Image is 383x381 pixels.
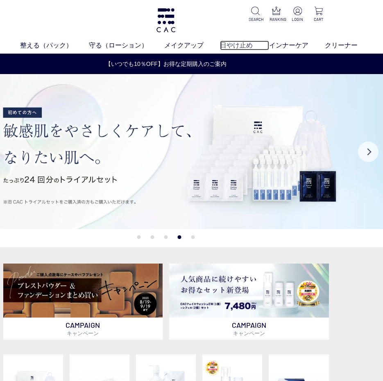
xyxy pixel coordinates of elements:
a: 整える（パック） [20,41,89,50]
p: CAMPAIGN [169,318,329,340]
a: CART [312,7,325,23]
img: logo [155,8,177,32]
button: 5 of 5 [191,235,195,239]
a: LOGIN [291,7,304,23]
a: フェイスウォッシュ＋レフィル2個セット フェイスウォッシュ＋レフィル2個セット CAMPAIGNキャンペーン [169,264,329,340]
span: キャンペーン [233,330,265,336]
a: 守る（ローション） [89,41,164,50]
p: RANKING [270,16,283,23]
button: 2 of 5 [151,235,154,239]
button: Next [358,142,378,162]
a: ベースメイクキャンペーン ベースメイクキャンペーン CAMPAIGNキャンペーン [3,264,163,340]
span: キャンペーン [67,330,99,336]
p: SEARCH [249,16,262,23]
button: 3 of 5 [164,235,168,239]
img: ベースメイクキャンペーン [3,264,163,318]
p: CART [312,16,325,23]
a: SEARCH [249,7,262,23]
button: 4 of 5 [178,235,181,239]
p: CAMPAIGN [3,318,163,340]
img: フェイスウォッシュ＋レフィル2個セット [169,264,329,318]
a: クリーナー [325,41,374,50]
p: LOGIN [291,16,304,23]
a: RANKING [270,7,283,23]
a: メイクアップ [164,41,220,50]
a: インナーケア [269,41,325,50]
button: 1 of 5 [137,235,141,239]
a: 日やけ止め [220,41,269,50]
